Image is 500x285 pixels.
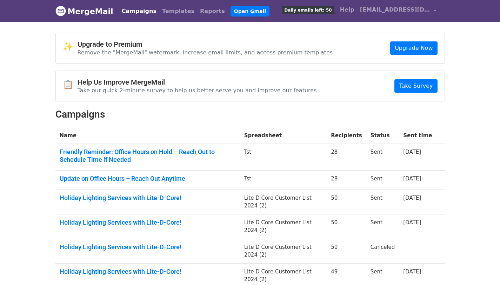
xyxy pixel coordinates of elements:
[366,144,399,171] td: Sent
[60,268,236,276] a: Holiday Lighting Services with Lite-D-Core!
[327,214,366,239] td: 50
[337,3,357,17] a: Help
[60,148,236,163] a: Friendly Reminder: Office Hours on Hold – Reach Out to Schedule Time if Needed
[119,4,159,18] a: Campaigns
[366,127,399,144] th: Status
[366,190,399,214] td: Sent
[360,6,430,14] span: [EMAIL_ADDRESS][DOMAIN_NAME]
[327,171,366,190] td: 28
[63,80,78,90] span: 📋
[78,40,333,48] h4: Upgrade to Premium
[403,219,421,226] a: [DATE]
[327,127,366,144] th: Recipients
[399,127,436,144] th: Sent time
[240,190,327,214] td: Lite D Core Customer List 2024 (2)
[240,239,327,263] td: Lite D Core Customer List 2024 (2)
[282,6,334,14] span: Daily emails left: 50
[357,3,439,19] a: [EMAIL_ADDRESS][DOMAIN_NAME]
[390,41,437,55] a: Upgrade Now
[55,108,445,120] h2: Campaigns
[159,4,197,18] a: Templates
[60,243,236,251] a: Holiday Lighting Services with Lite-D-Core!
[465,251,500,285] iframe: Chat Widget
[366,214,399,239] td: Sent
[403,175,421,182] a: [DATE]
[78,49,333,56] p: Remove the "MergeMail" watermark, increase email limits, and access premium templates
[55,127,240,144] th: Name
[60,194,236,202] a: Holiday Lighting Services with Lite-D-Core!
[78,87,317,94] p: Take our quick 2-minute survey to help us better serve you and improve our features
[63,42,78,52] span: ✨
[60,175,236,183] a: Update on Office Hours – Reach Out Anytime
[394,79,437,93] a: Take Survey
[240,214,327,239] td: Lite D Core Customer List 2024 (2)
[240,144,327,171] td: Tst
[55,4,113,19] a: MergeMail
[327,239,366,263] td: 50
[366,239,399,263] td: Canceled
[78,78,317,86] h4: Help Us Improve MergeMail
[327,144,366,171] td: 28
[197,4,228,18] a: Reports
[231,6,269,16] a: Open Gmail
[403,149,421,155] a: [DATE]
[55,6,66,16] img: MergeMail logo
[240,171,327,190] td: Tst
[60,219,236,226] a: Holiday Lighting Services with Lite-D-Core!
[403,195,421,201] a: [DATE]
[279,3,337,17] a: Daily emails left: 50
[327,190,366,214] td: 50
[366,171,399,190] td: Sent
[240,127,327,144] th: Spreadsheet
[403,269,421,275] a: [DATE]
